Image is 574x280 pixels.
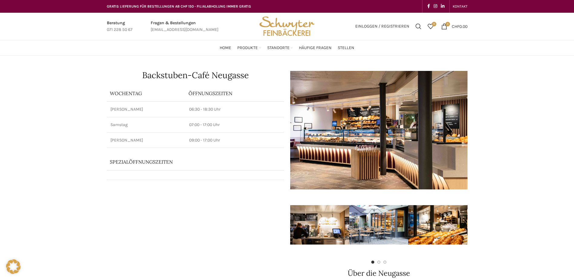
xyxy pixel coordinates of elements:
[290,270,467,277] h2: Über die Neugasse
[452,24,467,29] bdi: 0.00
[189,90,281,97] p: ÖFFNUNGSZEITEN
[110,106,182,112] p: [PERSON_NAME]
[189,106,280,112] p: 06:30 - 18:30 Uhr
[107,4,251,8] span: GRATIS LIEFERUNG FÜR BESTELLUNGEN AB CHF 150 - FILIALABHOLUNG IMMER GRATIS
[257,23,317,28] a: Site logo
[349,195,408,255] div: 2 / 7
[383,261,386,264] li: Go to slide 3
[110,158,264,165] p: Spezialöffnungszeiten
[349,205,408,245] img: schwyter-61
[425,2,432,11] a: Facebook social link
[110,90,182,97] p: Wochentag
[220,45,231,51] span: Home
[290,205,349,245] img: schwyter-17
[371,261,374,264] li: Go to slide 1
[453,4,467,8] span: KONTAKT
[377,261,380,264] li: Go to slide 2
[439,2,446,11] a: Linkedin social link
[267,42,293,54] a: Standorte
[453,0,467,12] a: KONTAKT
[408,205,467,245] img: schwyter-12
[189,137,280,143] p: 09:00 - 17:00 Uhr
[338,42,354,54] a: Stellen
[189,122,280,128] p: 07:00 - 17:00 Uhr
[151,20,218,33] a: Infobox link
[107,71,284,79] h1: Backstuben-Café Neugasse
[299,42,332,54] a: Häufige Fragen
[290,195,349,255] div: 1 / 7
[220,42,231,54] a: Home
[425,20,437,32] div: Meine Wunschliste
[452,24,459,29] span: CHF
[467,205,526,245] img: schwyter-10
[267,45,290,51] span: Standorte
[412,20,425,32] a: Suchen
[408,195,467,255] div: 3 / 7
[432,22,436,26] span: 0
[110,122,182,128] p: Samstag
[467,195,526,255] div: 4 / 7
[110,137,182,143] p: [PERSON_NAME]
[107,20,133,33] a: Infobox link
[257,13,317,40] img: Bäckerei Schwyter
[432,2,439,11] a: Instagram social link
[355,24,409,28] span: Einloggen / Registrieren
[438,20,471,32] a: 0 CHF0.00
[338,45,354,51] span: Stellen
[104,42,471,54] div: Main navigation
[352,20,412,32] a: Einloggen / Registrieren
[425,20,437,32] a: 0
[445,22,450,26] span: 0
[237,45,258,51] span: Produkte
[237,42,261,54] a: Produkte
[450,0,471,12] div: Secondary navigation
[299,45,332,51] span: Häufige Fragen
